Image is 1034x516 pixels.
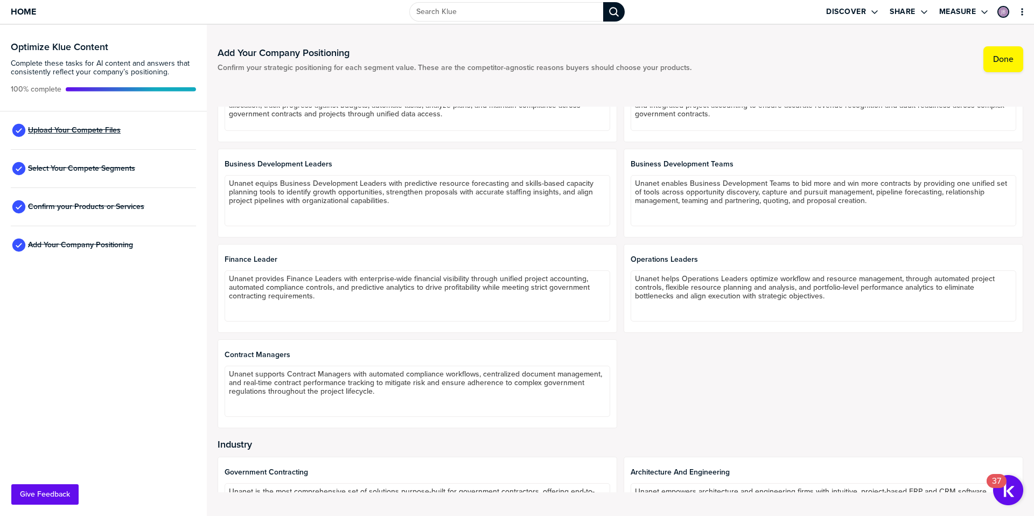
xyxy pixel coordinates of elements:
[225,255,610,264] span: Finance Leader
[11,7,36,16] span: Home
[997,6,1009,18] div: Jacob Borgeson
[225,160,610,169] span: Business Development Leaders
[998,7,1008,17] img: 369a8bad2bb6f0f44c1b64a010ff9561-sml.png
[225,270,610,322] textarea: Unanet provides Finance Leaders with enterprise-wide financial visibility through unified project...
[11,85,61,94] span: Active
[631,255,1016,264] span: Operations Leaders
[225,351,610,359] span: Contract Managers
[631,175,1016,226] textarea: Unanet enables Business Development Teams to bid more and win more contracts by providing one uni...
[28,126,121,135] span: Upload Your Compete Files
[218,46,691,59] h1: Add Your Company Positioning
[631,160,1016,169] span: Business Development Teams
[225,175,610,226] textarea: Unanet equips Business Development Leaders with predictive resource forecasting and skills-based ...
[631,270,1016,322] textarea: Unanet helps Operations Leaders optimize workflow and resource management, through automated proj...
[996,5,1010,19] a: Edit Profile
[603,2,625,22] div: Search Klue
[993,475,1023,505] button: Open Resource Center, 37 new notifications
[11,59,196,76] span: Complete these tasks for AI content and answers that consistently reflect your company’s position...
[826,7,866,17] label: Discover
[28,164,135,173] span: Select Your Compete Segments
[939,7,976,17] label: Measure
[11,42,196,52] h3: Optimize Klue Content
[28,203,144,211] span: Confirm your Products or Services
[218,64,691,72] span: Confirm your strategic positioning for each segment value. These are the competitor-agnostic reas...
[11,484,79,505] button: Give Feedback
[992,481,1001,495] div: 37
[225,366,610,417] textarea: Unanet supports Contract Managers with automated compliance workflows, centralized document manag...
[409,2,603,22] input: Search Klue
[218,439,1023,450] h2: Industry
[890,7,916,17] label: Share
[631,468,1016,477] span: Architecture and Engineering
[28,241,133,249] span: Add Your Company Positioning
[225,468,610,477] span: Government Contracting
[993,54,1014,65] label: Done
